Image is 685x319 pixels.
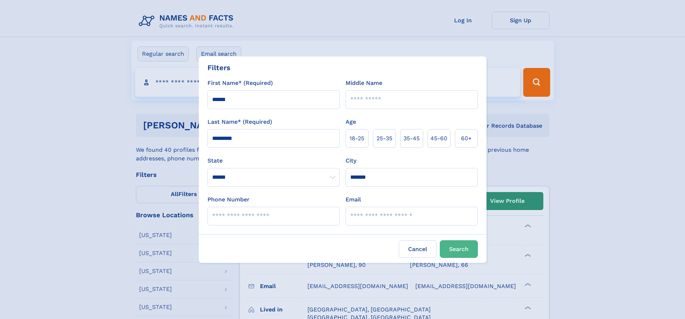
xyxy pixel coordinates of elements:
label: Middle Name [346,79,382,87]
label: Age [346,118,356,126]
span: 25‑35 [376,134,392,143]
label: State [207,156,340,165]
button: Search [440,240,478,258]
label: First Name* (Required) [207,79,273,87]
label: City [346,156,356,165]
label: Phone Number [207,195,250,204]
span: 45‑60 [430,134,447,143]
label: Email [346,195,361,204]
span: 18‑25 [350,134,364,143]
span: 35‑45 [403,134,420,143]
span: 60+ [461,134,472,143]
label: Last Name* (Required) [207,118,272,126]
div: Filters [207,62,230,73]
label: Cancel [399,240,437,258]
